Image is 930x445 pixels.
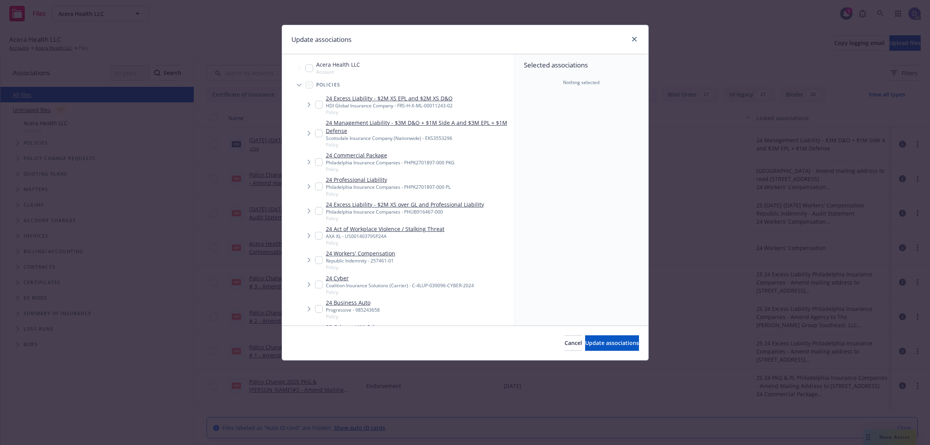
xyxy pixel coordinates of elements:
span: Policy [326,264,395,271]
span: Policy [326,191,451,197]
span: Policy [326,109,453,116]
span: Nothing selected [563,79,599,86]
a: 24 Professional Liability [326,176,451,184]
a: 23 Cyber - $1M Cyber. [326,323,417,331]
a: 24 Management Liability - $3M D&O + $1M Side A and $3M EPL + $1M Defense [326,119,511,135]
a: 24 Act of Workplace Violence / Stalking Threat [326,225,444,233]
div: HDI Global Insurance Company - FRS-H-X-ML-00011243-02 [326,102,453,109]
span: Cancel [565,339,582,347]
div: Philadelphia Insurance Companies - PHPK2701897-000 PKG [326,159,455,166]
div: Republic Indemnity - 257461-01 [326,257,395,264]
span: Acera Health LLC [316,60,360,69]
button: Update associations [585,335,639,351]
span: Policy [326,313,380,320]
h1: Update associations [291,34,351,45]
span: Policy [326,240,444,246]
a: 24 Workers' Compensation [326,249,395,257]
div: AXA XL - US00140379SP24A [326,233,444,240]
a: 24 Commercial Package [326,151,455,159]
span: Policy [326,289,474,295]
div: Philadelphia Insurance Companies - PHPK2701897-000 PL [326,184,451,190]
a: 24 Excess Liability - $2M XS over GL and Professional Liability [326,200,484,209]
div: Philadelphia Insurance Companies - PHUB916467-000 [326,209,484,215]
a: 24 Business Auto [326,298,380,307]
div: Scottsdale Insurance Company (Nationwide) - EKS3553296 [326,135,511,141]
div: Coalition Insurance Solutions (Carrier) - C-4LUP-039096-CYBER-2024 [326,282,474,289]
button: Cancel [565,335,582,351]
span: Account [316,69,360,75]
a: close [630,34,639,44]
span: Update associations [585,339,639,347]
a: 24 Cyber [326,274,474,282]
span: Policies [316,83,341,87]
span: Policy [326,215,484,222]
span: Policy [326,166,455,172]
span: Selected associations [524,60,639,70]
div: Progressive - 985243658 [326,307,380,313]
a: 24 Excess Liability - $2M XS EPL and $2M XS D&O [326,94,453,102]
span: Policy [326,141,511,148]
